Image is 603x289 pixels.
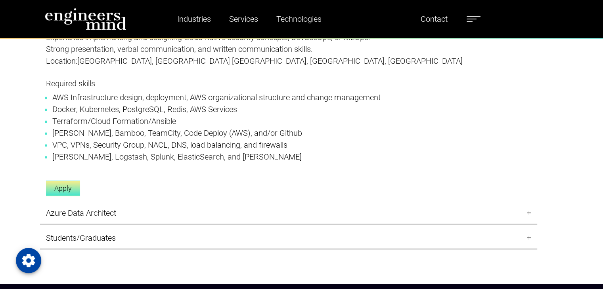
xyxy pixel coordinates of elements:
a: Azure Data Architect [40,202,537,224]
a: Contact [417,10,451,28]
a: Industries [174,10,214,28]
img: logo [45,8,126,30]
a: Services [226,10,261,28]
p: Strong presentation, verbal communication, and written communication skills. [46,43,531,55]
li: Docker, Kubernetes, PostgreSQL, Redis, AWS Services [52,103,525,115]
a: Technologies [273,10,325,28]
li: Terraform/Cloud Formation/Ansible [52,115,525,127]
li: [PERSON_NAME], Bamboo, TeamCity, Code Deploy (AWS), and/or Github [52,127,525,139]
p: Location:[GEOGRAPHIC_DATA], [GEOGRAPHIC_DATA] [GEOGRAPHIC_DATA], [GEOGRAPHIC_DATA], [GEOGRAPHIC_D... [46,55,531,67]
li: VPC, VPNs, Security Group, NACL, DNS, load balancing, and firewalls [52,139,525,151]
a: Apply [46,181,80,196]
li: AWS Infrastructure design, deployment, AWS organizational structure and change management [52,91,525,103]
a: Students/Graduates [40,227,537,249]
h5: Required skills [46,79,531,88]
li: [PERSON_NAME], Logstash, Splunk, ElasticSearch, and [PERSON_NAME] [52,151,525,163]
